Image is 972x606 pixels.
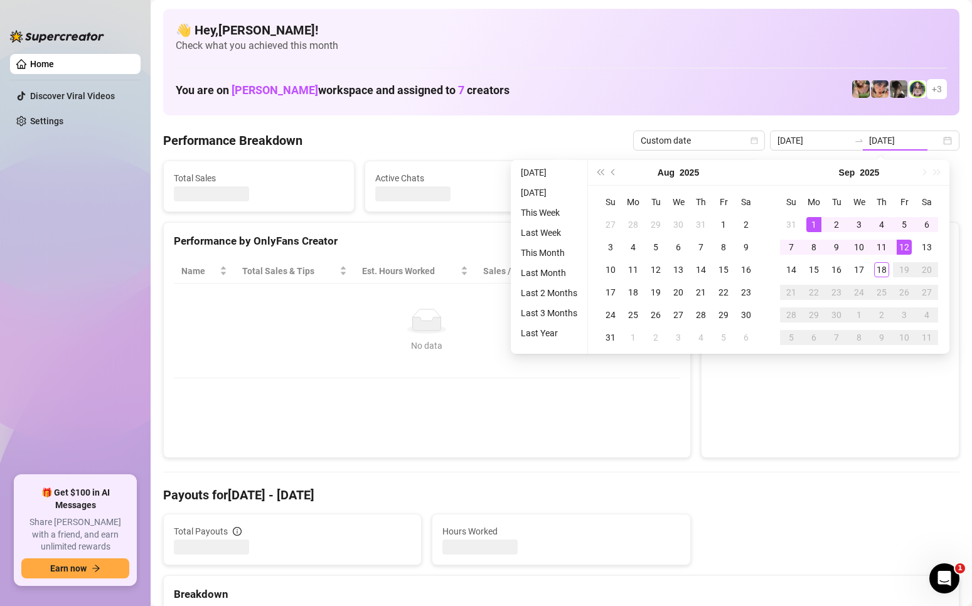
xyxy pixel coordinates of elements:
span: Chat Conversion [575,264,662,278]
span: Name [181,264,217,278]
h1: You are on workspace and assigned to creators [176,83,510,97]
div: Breakdown [174,586,949,603]
a: Discover Viral Videos [30,91,115,101]
span: to [854,136,864,146]
span: Check what you achieved this month [176,39,947,53]
h4: Payouts for [DATE] - [DATE] [163,486,959,504]
h4: 👋 Hey, [PERSON_NAME] ! [176,21,947,39]
button: Earn nowarrow-right [21,558,129,578]
div: Sales by OnlyFans Creator [712,233,949,250]
span: 1 [955,563,965,573]
a: Settings [30,116,63,126]
span: Total Sales & Tips [242,264,338,278]
input: Start date [777,134,849,147]
span: info-circle [233,527,242,536]
span: [PERSON_NAME] [232,83,318,97]
span: arrow-right [92,564,100,573]
div: No data [186,339,668,353]
span: Custom date [641,131,757,150]
span: Active Chats [375,171,545,185]
span: swap-right [854,136,864,146]
div: Est. Hours Worked [362,264,458,278]
img: dreamsofleana [852,80,870,98]
span: Hours Worked [442,524,680,538]
a: Home [30,59,54,69]
span: 🎁 Get $100 in AI Messages [21,487,129,511]
span: 7 [458,83,464,97]
span: Share [PERSON_NAME] with a friend, and earn unlimited rewards [21,516,129,553]
span: Total Sales [174,171,344,185]
span: + 3 [932,82,942,96]
span: Total Payouts [174,524,228,538]
img: jadetv [909,80,926,98]
span: Messages Sent [577,171,747,185]
img: bonnierides [871,80,889,98]
h4: Performance Breakdown [163,132,302,149]
th: Total Sales & Tips [235,259,355,284]
span: Sales / Hour [483,264,550,278]
th: Chat Conversion [567,259,680,284]
iframe: Intercom live chat [929,563,959,593]
span: Earn now [50,563,87,573]
span: calendar [750,137,758,144]
div: Performance by OnlyFans Creator [174,233,680,250]
th: Sales / Hour [476,259,567,284]
img: logo-BBDzfeDw.svg [10,30,104,43]
img: daiisyjane [890,80,907,98]
th: Name [174,259,235,284]
input: End date [869,134,941,147]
